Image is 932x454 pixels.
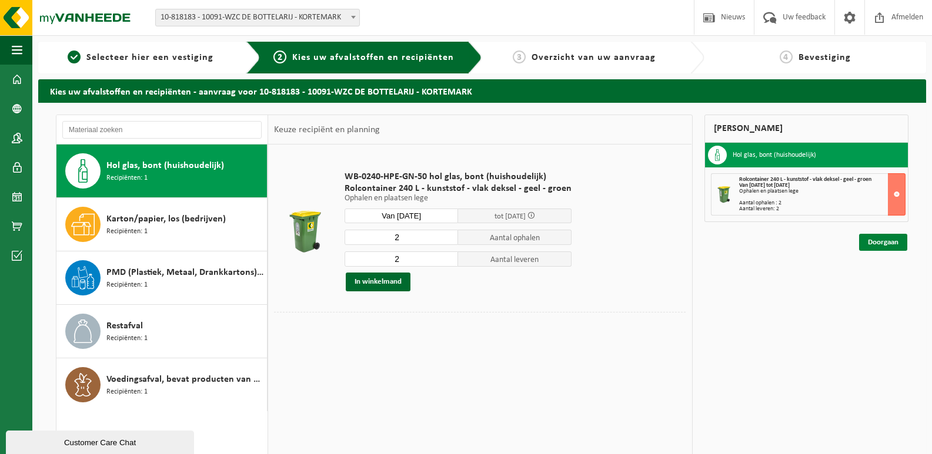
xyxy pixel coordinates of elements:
[739,200,906,206] div: Aantal ophalen : 2
[106,173,148,184] span: Recipiënten: 1
[346,273,410,291] button: In winkelmand
[155,9,360,26] span: 10-818183 - 10091-WZC DE BOTTELARIJ - KORTEMARK
[458,251,572,267] span: Aantal leveren
[268,115,386,144] div: Keuze recipiënt en planning
[513,51,526,63] span: 3
[739,189,906,194] div: Ophalen en plaatsen lege
[156,9,359,26] span: 10-818183 - 10091-WZC DE BOTTELARIJ - KORTEMARK
[56,305,268,358] button: Restafval Recipiënten: 1
[106,280,148,291] span: Recipiënten: 1
[780,51,793,63] span: 4
[739,176,871,183] span: Rolcontainer 240 L - kunststof - vlak deksel - geel - groen
[106,319,143,333] span: Restafval
[106,212,226,226] span: Karton/papier, los (bedrijven)
[56,198,268,251] button: Karton/papier, los (bedrijven) Recipiënten: 1
[56,251,268,305] button: PMD (Plastiek, Metaal, Drankkartons) (bedrijven) Recipiënten: 1
[704,115,909,143] div: [PERSON_NAME]
[44,51,237,65] a: 1Selecteer hier een vestiging
[292,53,454,62] span: Kies uw afvalstoffen en recipiënten
[106,226,148,237] span: Recipiënten: 1
[56,358,268,411] button: Voedingsafval, bevat producten van dierlijke oorsprong, onverpakt, categorie 3 Recipiënten: 1
[739,182,790,189] strong: Van [DATE] tot [DATE]
[799,53,851,62] span: Bevestiging
[532,53,656,62] span: Overzicht van uw aanvraag
[106,372,264,386] span: Voedingsafval, bevat producten van dierlijke oorsprong, onverpakt, categorie 3
[38,79,926,102] h2: Kies uw afvalstoffen en recipiënten - aanvraag voor 10-818183 - 10091-WZC DE BOTTELARIJ - KORTEMARK
[273,51,286,63] span: 2
[106,386,148,398] span: Recipiënten: 1
[345,171,572,183] span: WB-0240-HPE-GN-50 hol glas, bont (huishoudelijk)
[6,428,196,454] iframe: chat widget
[458,230,572,245] span: Aantal ophalen
[68,51,81,63] span: 1
[106,265,264,280] span: PMD (Plastiek, Metaal, Drankkartons) (bedrijven)
[62,121,262,139] input: Materiaal zoeken
[56,144,268,198] button: Hol glas, bont (huishoudelijk) Recipiënten: 1
[86,53,213,62] span: Selecteer hier een vestiging
[106,159,224,173] span: Hol glas, bont (huishoudelijk)
[733,146,816,164] h3: Hol glas, bont (huishoudelijk)
[345,194,572,203] p: Ophalen en plaatsen lege
[495,213,526,220] span: tot [DATE]
[345,183,572,194] span: Rolcontainer 240 L - kunststof - vlak deksel - geel - groen
[345,208,458,223] input: Selecteer datum
[739,206,906,212] div: Aantal leveren: 2
[859,234,907,251] a: Doorgaan
[106,333,148,344] span: Recipiënten: 1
